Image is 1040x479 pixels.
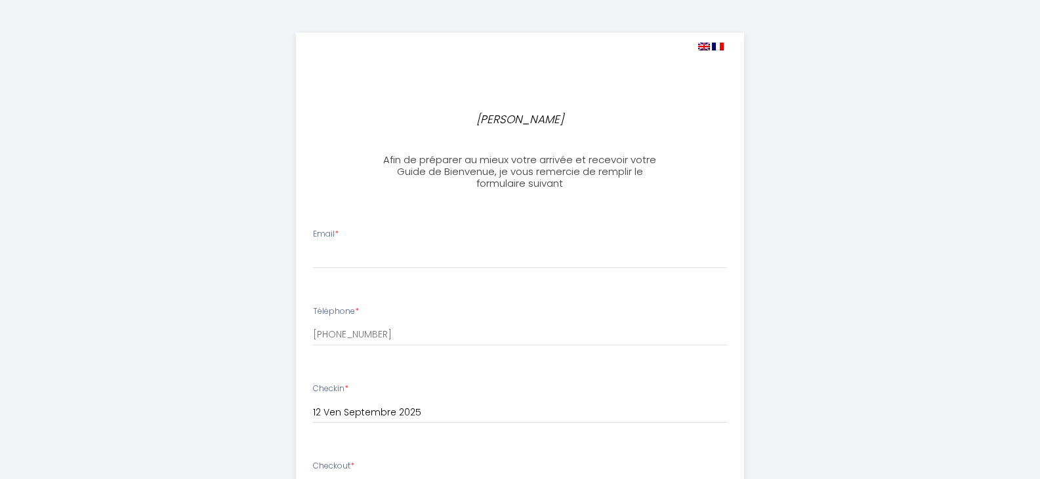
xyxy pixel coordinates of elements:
label: Checkout [313,460,354,472]
label: Checkin [313,383,348,395]
p: [PERSON_NAME] [380,111,661,128]
img: fr.png [712,43,724,50]
label: Email [313,228,339,240]
label: Téléphone [313,305,359,318]
img: en.png [698,43,710,50]
h3: Afin de préparer au mieux votre arrivée et recevoir votre Guide de Bienvenue, je vous remercie de... [374,154,666,189]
